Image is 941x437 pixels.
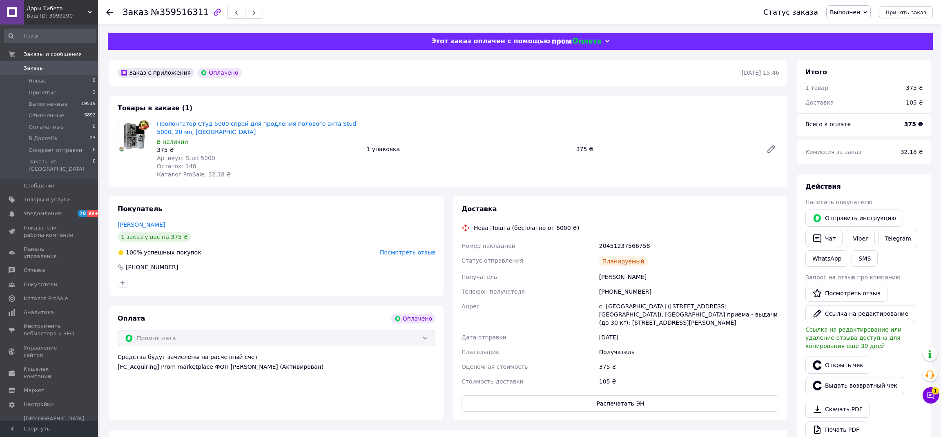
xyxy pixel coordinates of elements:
[24,210,61,217] span: Уведомления
[118,104,192,112] span: Товары в заказе (1)
[462,257,523,264] span: Статус отправления
[805,199,872,205] span: Написать покупателю
[462,243,515,249] span: Номер накладной
[93,158,96,173] span: 0
[805,149,861,155] span: Комиссия за заказ
[805,68,827,76] span: Итого
[431,37,550,45] span: Этот заказ оплачен с помощью
[462,363,528,370] span: Оценочная стоимость
[901,149,923,155] span: 32.18 ₴
[24,281,57,288] span: Покупатели
[598,239,781,253] div: 20451237566758
[906,84,923,92] div: 375 ₴
[573,143,760,155] div: 375 ₴
[87,210,100,217] span: 99+
[81,100,96,108] span: 19519
[119,120,149,152] img: Пролонгатор Студ 5000 спрей для продления полового акта Stud 5000, 20 мл, Индия
[118,248,201,256] div: успешных покупок
[24,323,76,337] span: Инструменты вебмастера и SEO
[599,256,648,266] div: Планируемый
[29,112,64,119] span: Отмененные
[123,7,148,17] span: Заказ
[84,112,96,119] span: 3892
[805,250,848,267] a: WhatsApp
[923,387,939,404] button: Чат с покупателем1
[118,68,194,78] div: Заказ с приложения
[24,65,44,72] span: Заказы
[24,51,82,58] span: Заказы и сообщения
[462,274,497,280] span: Получатель
[879,6,933,18] button: Принять заказ
[805,85,828,91] span: 1 товар
[27,5,88,12] span: Дары Тибета
[598,299,781,330] div: с. [GEOGRAPHIC_DATA] ([STREET_ADDRESS][GEOGRAPHIC_DATA]), [GEOGRAPHIC_DATA] приема - выдачи (до 3...
[24,387,45,394] span: Маркет
[462,395,779,412] button: Распечатать ЭН
[24,196,70,203] span: Товары и услуги
[125,263,179,271] div: [PHONE_NUMBER]
[118,363,435,371] div: [FC_Acquiring] Prom marketplace ФОП [PERSON_NAME] (Активирован)
[462,303,479,310] span: Адрес
[4,29,96,43] input: Поиск
[118,314,145,322] span: Оплата
[742,69,779,76] time: [DATE] 15:46
[157,146,360,154] div: 375 ₴
[93,89,96,96] span: 1
[598,284,781,299] div: [PHONE_NUMBER]
[885,9,926,16] span: Принять заказ
[805,210,903,227] button: Отправить инструкцию
[878,230,918,247] a: Telegram
[24,309,54,316] span: Аналитика
[126,249,142,256] span: 100%
[391,314,435,323] div: Оплачено
[29,158,93,173] span: Заказы из [GEOGRAPHIC_DATA]
[106,8,113,16] div: Вернуться назад
[24,401,54,408] span: Настройки
[805,357,870,374] a: Открыть чек
[93,147,96,154] span: 0
[763,8,818,16] div: Статус заказа
[29,100,68,108] span: Выполненные
[763,141,779,157] a: Редактировать
[24,182,56,190] span: Сообщения
[901,94,928,111] div: 105 ₴
[805,274,901,281] span: Запрос на отзыв про компанию
[462,378,524,385] span: Стоимость доставки
[552,38,601,45] img: evopay logo
[29,77,47,85] span: Новые
[93,77,96,85] span: 0
[90,135,96,142] span: 23
[805,305,915,322] button: Ссылка на редактирование
[846,230,874,247] a: Viber
[805,230,843,247] button: Чат
[157,171,231,178] span: Каталог ProSale: 32.18 ₴
[805,377,904,394] button: Выдать возвратный чек
[598,374,781,389] div: 105 ₴
[805,285,887,302] a: Посмотреть отзыв
[932,387,939,395] span: 1
[24,267,45,274] span: Отзывы
[462,205,497,213] span: Доставка
[805,121,851,127] span: Всего к оплате
[24,245,76,260] span: Панель управления
[805,183,841,190] span: Действия
[151,7,209,17] span: №359516311
[805,401,870,418] a: Скачать PDF
[462,349,499,355] span: Плательщик
[157,155,215,161] span: Артикул: Stud 5000
[78,210,87,217] span: 78
[157,120,356,135] a: Пролонгатор Студ 5000 спрей для продления полового акта Stud 5000, 20 мл, [GEOGRAPHIC_DATA]
[29,89,57,96] span: Принятые
[852,250,878,267] button: SMS
[598,359,781,374] div: 375 ₴
[462,288,525,295] span: Телефон получателя
[904,121,923,127] b: 375 ₴
[118,205,162,213] span: Покупатель
[598,270,781,284] div: [PERSON_NAME]
[24,295,68,302] span: Каталог ProSale
[363,143,573,155] div: 1 упаковка
[24,224,76,239] span: Показатели работы компании
[598,330,781,345] div: [DATE]
[830,9,860,16] span: Выполнен
[29,135,57,142] span: В Дорозі%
